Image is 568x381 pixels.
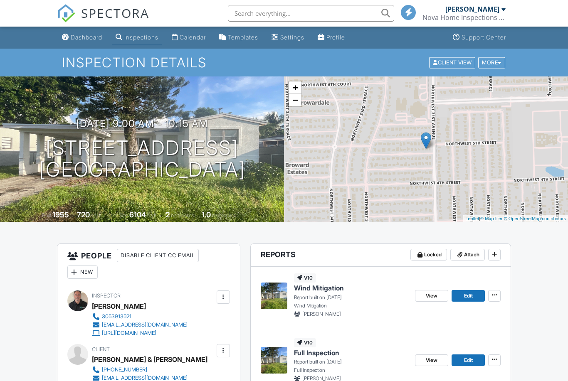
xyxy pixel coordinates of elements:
div: New [67,265,98,279]
a: Dashboard [59,30,106,45]
div: Templates [228,34,258,41]
a: [URL][DOMAIN_NAME] [92,329,188,337]
a: Calendar [168,30,209,45]
h3: [DATE] 9:00 am - 10:15 am [76,118,208,129]
span: Inspector [92,293,121,299]
div: Disable Client CC Email [117,249,199,262]
div: Inspections [124,34,158,41]
h1: Inspection Details [62,55,506,70]
div: More [478,57,505,68]
a: 3053913521 [92,312,188,321]
a: Client View [428,59,477,65]
div: Client View [429,57,475,68]
h1: [STREET_ADDRESS] [GEOGRAPHIC_DATA] [39,137,245,181]
div: 2 [165,210,170,219]
div: Settings [280,34,304,41]
span: SPECTORA [81,4,149,22]
a: © MapTiler [480,216,503,221]
div: [EMAIL_ADDRESS][DOMAIN_NAME] [102,322,188,328]
a: © OpenStreetMap contributors [504,216,566,221]
div: [PERSON_NAME] & [PERSON_NAME] [92,353,207,366]
a: Templates [216,30,262,45]
a: Support Center [449,30,509,45]
span: Lot Size [111,212,128,219]
div: [PERSON_NAME] [92,300,146,312]
div: 720 [77,210,90,219]
a: Zoom in [289,81,301,94]
span: sq. ft. [91,212,103,219]
div: | [463,215,568,222]
div: [PHONE_NUMBER] [102,366,147,373]
span: bedrooms [171,212,194,219]
div: Dashboard [71,34,102,41]
a: Zoom out [289,94,301,106]
span: Built [42,212,51,219]
div: [URL][DOMAIN_NAME] [102,330,156,337]
span: sq.ft. [147,212,158,219]
a: [EMAIL_ADDRESS][DOMAIN_NAME] [92,321,188,329]
a: [PHONE_NUMBER] [92,366,201,374]
a: Inspections [112,30,162,45]
div: Support Center [462,34,506,41]
a: Settings [268,30,308,45]
a: SPECTORA [57,11,149,29]
a: Profile [314,30,348,45]
div: Calendar [180,34,206,41]
div: 6104 [129,210,146,219]
span: bathrooms [212,212,236,219]
div: Nova Home Inspections LLC [422,13,506,22]
div: 3053913521 [102,313,131,320]
div: 1955 [52,210,69,219]
div: 1.0 [202,210,211,219]
a: Leaflet [465,216,479,221]
img: The Best Home Inspection Software - Spectora [57,4,75,22]
div: Profile [326,34,345,41]
h3: People [57,244,240,284]
input: Search everything... [228,5,394,22]
div: [PERSON_NAME] [445,5,499,13]
span: Client [92,346,110,352]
